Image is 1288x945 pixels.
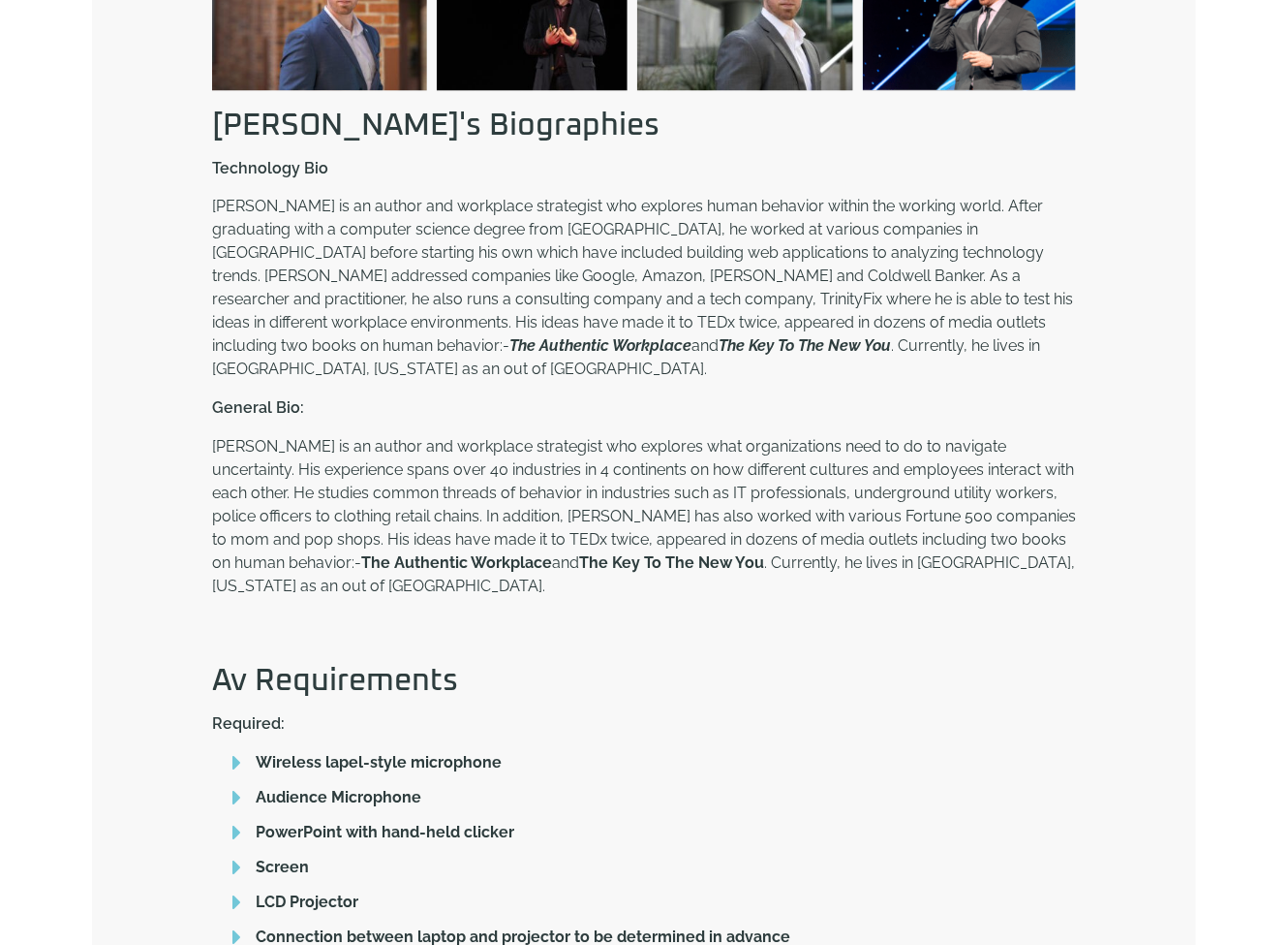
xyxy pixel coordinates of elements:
[212,667,1076,698] h2: Av Requirements
[509,337,691,356] b: The Authentic Workplace
[212,717,1076,733] p: Required:
[212,196,1076,382] p: [PERSON_NAME] is an author and workplace strategist who explores human behavior within the workin...
[212,110,1076,142] h2: [PERSON_NAME]'s Biographies
[212,401,1076,417] p: General Bio:
[256,754,502,772] b: Wireless lapel-style microphone
[256,894,358,912] b: LCD Projector
[212,436,1076,599] p: [PERSON_NAME] is an author and workplace strategist who explores what organizations need to do to...
[361,554,552,573] b: The Authentic Workplace
[256,824,514,842] b: PowerPoint with hand-held clicker
[256,789,421,807] b: Audience Microphone
[256,859,309,877] b: Screen
[212,161,1076,176] p: Technology Bio
[579,554,764,573] b: The Key To The New You
[719,337,891,356] b: The Key To The New You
